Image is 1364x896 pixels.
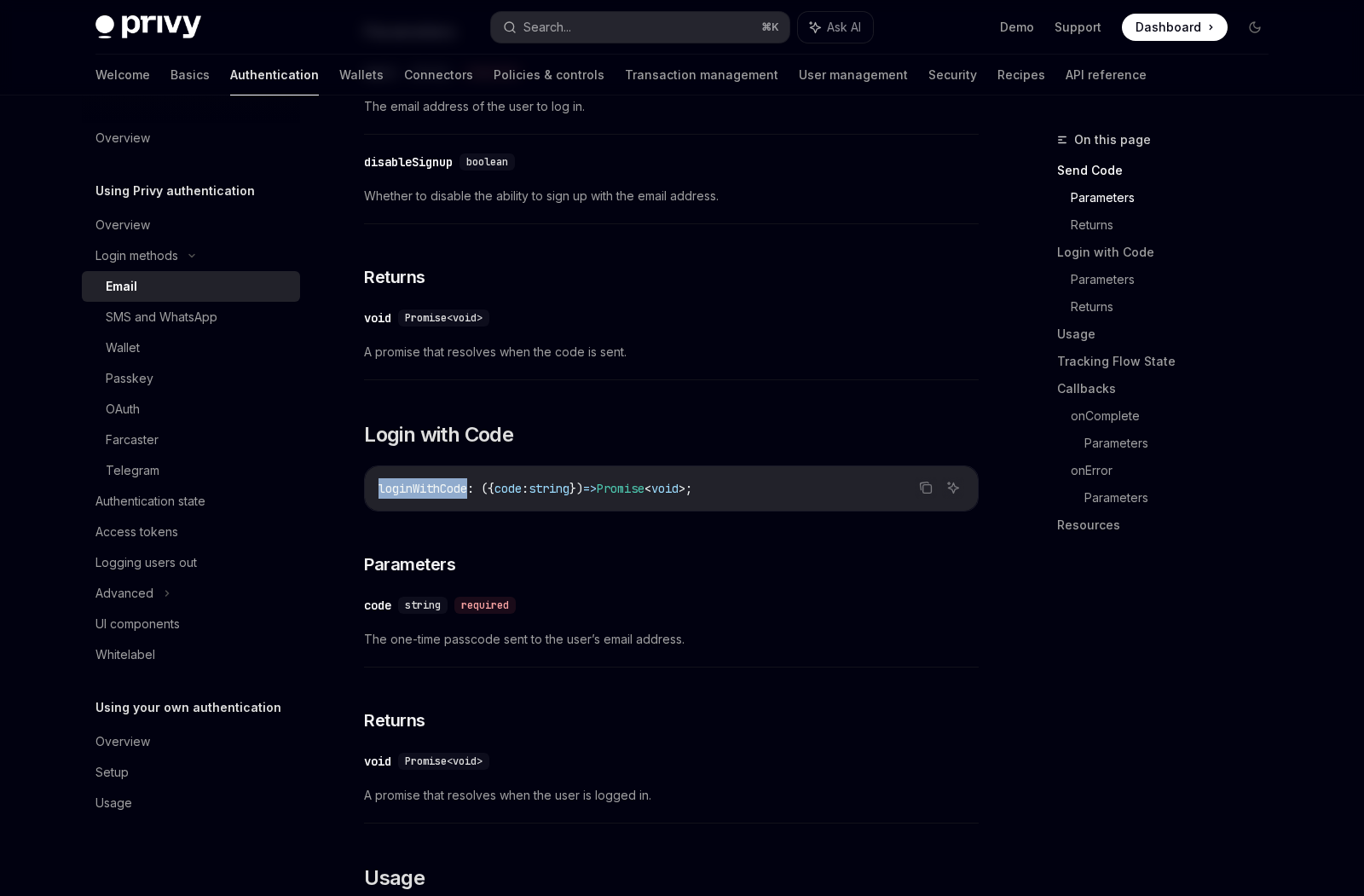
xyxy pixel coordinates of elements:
a: Email [82,271,300,302]
span: : ({ [467,481,494,496]
a: Send Code [1057,157,1282,184]
span: void [651,481,679,496]
div: Overview [95,128,150,148]
a: Parameters [1084,484,1282,512]
h5: Using your own authentication [95,697,281,718]
a: Connectors [404,55,473,95]
img: dark logo [95,15,201,39]
div: Authentication state [95,491,205,512]
span: Promise [597,481,644,496]
button: Search...⌘K [491,12,789,43]
span: string [405,598,441,612]
div: Telegram [106,460,159,481]
a: Parameters [1071,266,1282,293]
span: A promise that resolves when the code is sent. [364,342,979,362]
span: Whether to disable the ability to sign up with the email address. [364,186,979,206]
a: Support [1055,19,1101,36]
a: Usage [1057,321,1282,348]
div: UI components [95,614,180,634]
a: Recipes [997,55,1045,95]
span: Returns [364,265,425,289]
span: > [679,481,685,496]
a: UI components [82,609,300,639]
div: required [454,597,516,614]
span: }) [569,481,583,496]
a: Usage [82,788,300,818]
div: OAuth [106,399,140,419]
a: Parameters [1084,430,1282,457]
div: Logging users out [95,552,197,573]
span: Login with Code [364,421,513,448]
span: boolean [466,155,508,169]
div: Wallet [106,338,140,358]
a: Callbacks [1057,375,1282,402]
a: Basics [170,55,210,95]
button: Copy the contents from the code block [915,477,937,499]
a: Transaction management [625,55,778,95]
a: Returns [1071,293,1282,321]
div: Whitelabel [95,645,155,665]
span: : [522,481,529,496]
a: onComplete [1071,402,1282,430]
a: Security [928,55,977,95]
span: ; [685,481,692,496]
a: API reference [1066,55,1147,95]
a: Setup [82,757,300,788]
a: Login with Code [1057,239,1282,266]
div: SMS and WhatsApp [106,307,217,327]
a: User management [799,55,908,95]
div: disableSignup [364,153,453,171]
a: Welcome [95,55,150,95]
div: Farcaster [106,430,159,450]
span: Usage [364,864,425,892]
span: On this page [1074,130,1151,150]
div: Usage [95,793,132,813]
a: Passkey [82,363,300,394]
a: Overview [82,726,300,757]
div: Overview [95,215,150,235]
a: Telegram [82,455,300,486]
span: The one-time passcode sent to the user’s email address. [364,629,979,650]
span: < [644,481,651,496]
div: Email [106,276,137,297]
span: Promise<void> [405,754,483,768]
a: Parameters [1071,184,1282,211]
span: string [529,481,569,496]
button: Toggle dark mode [1241,14,1269,41]
a: OAuth [82,394,300,425]
div: void [364,753,391,770]
div: void [364,309,391,327]
a: Access tokens [82,517,300,547]
a: onError [1071,457,1282,484]
a: Dashboard [1122,14,1228,41]
a: Wallets [339,55,384,95]
button: Ask AI [798,12,873,43]
span: ⌘ K [761,20,779,34]
a: Policies & controls [494,55,604,95]
h5: Using Privy authentication [95,181,255,201]
a: Overview [82,123,300,153]
a: Overview [82,210,300,240]
a: Returns [1071,211,1282,239]
a: Farcaster [82,425,300,455]
span: The email address of the user to log in. [364,96,979,117]
span: Ask AI [827,19,861,36]
span: loginWithCode [379,481,467,496]
div: Advanced [95,583,153,604]
span: A promise that resolves when the user is logged in. [364,785,979,806]
div: Setup [95,762,129,783]
a: Wallet [82,332,300,363]
a: Whitelabel [82,639,300,670]
div: Access tokens [95,522,178,542]
span: Returns [364,708,425,732]
a: Tracking Flow State [1057,348,1282,375]
div: code [364,597,391,614]
a: Authentication [230,55,319,95]
span: code [494,481,522,496]
a: Authentication state [82,486,300,517]
div: Login methods [95,246,178,266]
a: SMS and WhatsApp [82,302,300,332]
span: => [583,481,597,496]
div: Search... [523,17,571,38]
span: Dashboard [1136,19,1201,36]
